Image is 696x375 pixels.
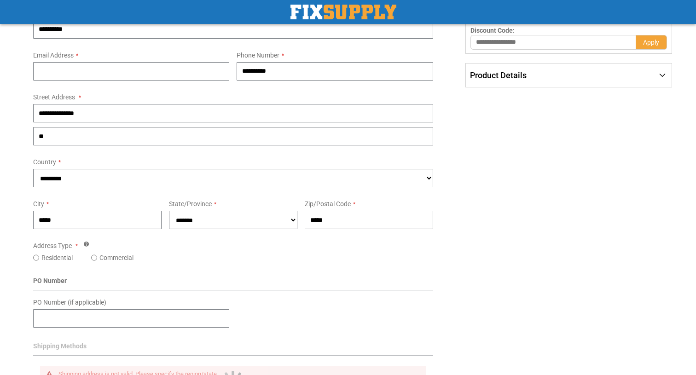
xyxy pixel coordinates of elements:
span: Discount Code: [470,27,515,34]
span: State/Province [169,200,212,208]
label: Residential [41,253,73,262]
button: Apply [636,35,667,50]
label: Commercial [99,253,133,262]
span: City [33,200,44,208]
span: Product Details [470,70,527,80]
span: Street Address [33,93,75,101]
span: Phone Number [237,52,279,59]
span: Email Address [33,52,74,59]
span: Apply [643,39,659,46]
img: Fix Industrial Supply [290,5,396,19]
a: store logo [290,5,396,19]
span: Zip/Postal Code [305,200,351,208]
span: Country [33,158,56,166]
span: PO Number (if applicable) [33,299,106,306]
span: Address Type [33,242,72,249]
div: PO Number [33,276,433,290]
